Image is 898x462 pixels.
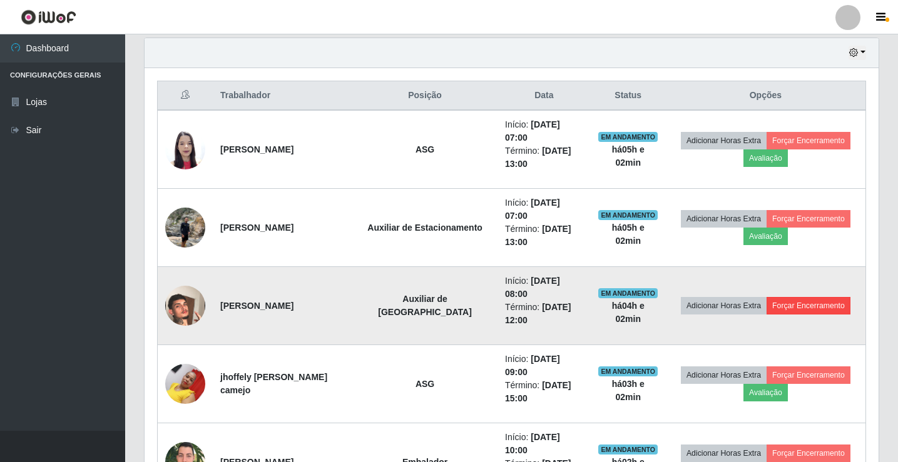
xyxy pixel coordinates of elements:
button: Forçar Encerramento [767,132,850,149]
img: CoreUI Logo [21,9,76,25]
button: Forçar Encerramento [767,366,850,384]
button: Adicionar Horas Extra [681,132,767,149]
li: Início: [505,274,583,301]
time: [DATE] 07:00 [505,119,560,143]
li: Término: [505,301,583,327]
strong: há 03 h e 02 min [612,379,645,402]
button: Forçar Encerramento [767,297,850,314]
strong: há 04 h e 02 min [612,301,645,324]
button: Avaliação [743,149,788,167]
strong: ASG [416,144,434,154]
li: Término: [505,379,583,405]
strong: há 05 h e 02 min [612,223,645,246]
li: Início: [505,196,583,223]
time: [DATE] 10:00 [505,432,560,455]
img: 1747085301993.jpeg [165,357,205,410]
span: EM ANDAMENTO [598,132,658,142]
th: Posição [352,81,497,111]
button: Adicionar Horas Extra [681,366,767,384]
strong: há 05 h e 02 min [612,144,645,168]
strong: Auxiliar de Estacionamento [367,223,482,233]
span: EM ANDAMENTO [598,444,658,454]
strong: [PERSON_NAME] [220,301,293,311]
button: Adicionar Horas Extra [681,444,767,462]
button: Avaliação [743,228,788,245]
img: 1700098236719.jpeg [165,201,205,254]
button: Adicionar Horas Extra [681,297,767,314]
li: Início: [505,431,583,457]
li: Término: [505,144,583,171]
span: EM ANDAMENTO [598,210,658,220]
th: Opções [666,81,866,111]
strong: Auxiliar de [GEOGRAPHIC_DATA] [378,294,472,317]
strong: ASG [416,379,434,389]
strong: [PERSON_NAME] [220,144,293,154]
button: Forçar Encerramento [767,444,850,462]
strong: jhoffely [PERSON_NAME] camejo [220,372,327,395]
img: 1726002463138.jpeg [165,270,205,341]
button: Adicionar Horas Extra [681,210,767,228]
th: Trabalhador [213,81,352,111]
time: [DATE] 09:00 [505,354,560,377]
img: 1732967695446.jpeg [165,123,205,176]
span: EM ANDAMENTO [598,366,658,376]
li: Término: [505,223,583,249]
button: Avaliação [743,384,788,401]
th: Status [591,81,666,111]
strong: [PERSON_NAME] [220,223,293,233]
time: [DATE] 07:00 [505,198,560,221]
time: [DATE] 08:00 [505,276,560,299]
span: EM ANDAMENTO [598,288,658,298]
li: Início: [505,353,583,379]
button: Forçar Encerramento [767,210,850,228]
li: Início: [505,118,583,144]
th: Data [497,81,591,111]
